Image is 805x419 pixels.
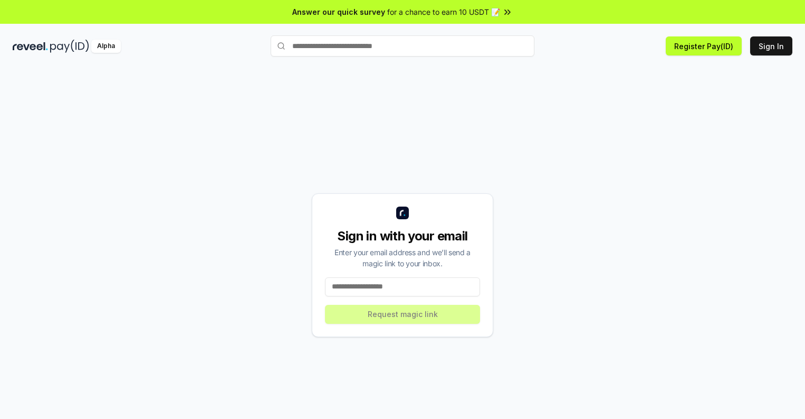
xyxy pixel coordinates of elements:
span: for a chance to earn 10 USDT 📝 [387,6,500,17]
div: Alpha [91,40,121,53]
button: Register Pay(ID) [666,36,742,55]
img: reveel_dark [13,40,48,53]
div: Enter your email address and we’ll send a magic link to your inbox. [325,247,480,269]
div: Sign in with your email [325,228,480,245]
button: Sign In [750,36,792,55]
img: logo_small [396,207,409,219]
img: pay_id [50,40,89,53]
span: Answer our quick survey [292,6,385,17]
